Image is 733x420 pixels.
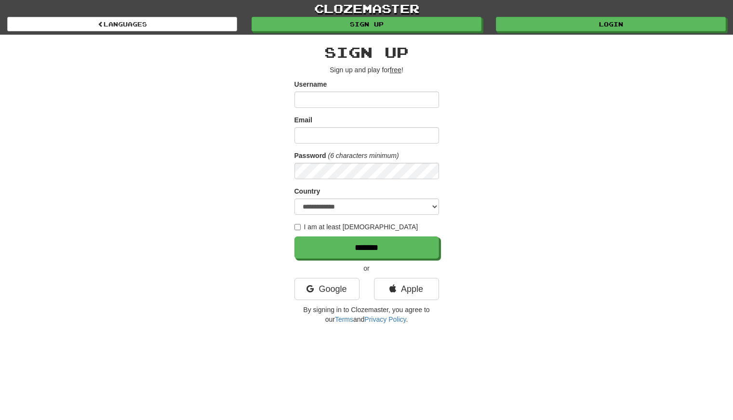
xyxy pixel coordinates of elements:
a: Privacy Policy [364,315,406,323]
label: Username [294,79,327,89]
h2: Sign up [294,44,439,60]
label: I am at least [DEMOGRAPHIC_DATA] [294,222,418,232]
input: I am at least [DEMOGRAPHIC_DATA] [294,224,301,230]
p: Sign up and play for ! [294,65,439,75]
p: By signing in to Clozemaster, you agree to our and . [294,305,439,324]
a: Languages [7,17,237,31]
label: Email [294,115,312,125]
a: Terms [335,315,353,323]
label: Password [294,151,326,160]
u: free [390,66,401,74]
em: (6 characters minimum) [328,152,399,159]
a: Sign up [252,17,481,31]
a: Google [294,278,360,300]
a: Login [496,17,726,31]
a: Apple [374,278,439,300]
p: or [294,263,439,273]
label: Country [294,186,320,196]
